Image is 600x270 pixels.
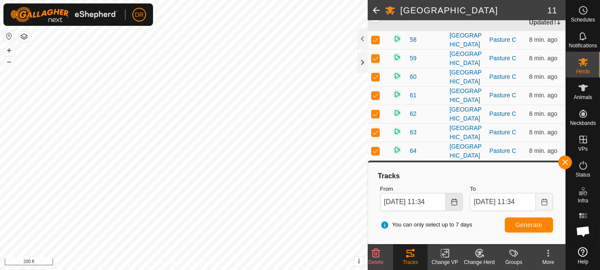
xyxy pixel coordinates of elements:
span: Help [578,259,588,264]
div: [GEOGRAPHIC_DATA] [450,50,482,68]
span: 60 [410,72,417,81]
span: Oct 14, 2025, 11:43 AM [529,73,557,80]
a: Pasture C [489,129,516,136]
span: Neckbands [570,121,596,126]
h2: [GEOGRAPHIC_DATA] [400,5,547,16]
div: [GEOGRAPHIC_DATA] [450,87,482,105]
label: From [380,185,463,193]
span: Animals [574,95,592,100]
img: Gallagher Logo [10,7,118,22]
span: 61 [410,91,417,100]
span: 64 [410,146,417,155]
div: [GEOGRAPHIC_DATA] [450,142,482,160]
div: Open chat [570,218,596,244]
a: Pasture C [489,147,516,154]
a: Help [566,244,600,268]
button: + [4,45,14,56]
button: i [354,257,364,266]
div: More [531,258,566,266]
img: returning on [392,145,402,155]
p-sorticon: Activate to sort [553,19,560,26]
div: [GEOGRAPHIC_DATA] [450,105,482,123]
img: returning on [392,52,402,62]
div: [GEOGRAPHIC_DATA] [450,124,482,142]
div: Groups [497,258,531,266]
button: Generate [505,217,553,233]
button: Map Layers [19,31,29,42]
span: i [358,258,359,265]
a: Privacy Policy [150,259,182,267]
span: Oct 14, 2025, 11:43 AM [529,36,557,43]
div: Tracks [377,171,556,181]
div: [GEOGRAPHIC_DATA] [450,31,482,49]
span: Oct 14, 2025, 11:44 AM [529,129,557,136]
span: Status [575,172,590,177]
img: returning on [392,71,402,81]
span: 63 [410,128,417,137]
button: – [4,56,14,67]
button: Reset Map [4,31,14,41]
span: 11 [547,4,557,17]
span: Herds [576,69,590,74]
img: returning on [392,126,402,137]
span: Delete [369,259,384,265]
span: Notifications [569,43,597,48]
span: Oct 14, 2025, 11:43 AM [529,92,557,99]
a: Pasture C [489,36,516,43]
div: Change VP [428,258,462,266]
a: Pasture C [489,55,516,62]
button: Choose Date [446,193,463,211]
button: Choose Date [536,193,553,211]
a: Contact Us [192,259,218,267]
img: returning on [392,89,402,99]
span: 62 [410,109,417,118]
span: Schedules [571,17,595,22]
div: Tracks [393,258,428,266]
span: Infra [578,198,588,203]
img: returning on [392,108,402,118]
span: VPs [578,146,587,152]
label: To [470,185,553,193]
span: Generate [516,221,542,228]
span: Oct 14, 2025, 11:43 AM [529,110,557,117]
div: Change Herd [462,258,497,266]
div: [GEOGRAPHIC_DATA] [450,68,482,86]
span: Oct 14, 2025, 11:43 AM [529,55,557,62]
span: 59 [410,54,417,63]
a: Pasture C [489,92,516,99]
span: DR [135,10,144,19]
a: Pasture C [489,110,516,117]
span: You can only select up to 7 days [380,220,472,229]
span: 58 [410,35,417,44]
a: Pasture C [489,73,516,80]
img: returning on [392,34,402,44]
span: Oct 14, 2025, 11:43 AM [529,147,557,154]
